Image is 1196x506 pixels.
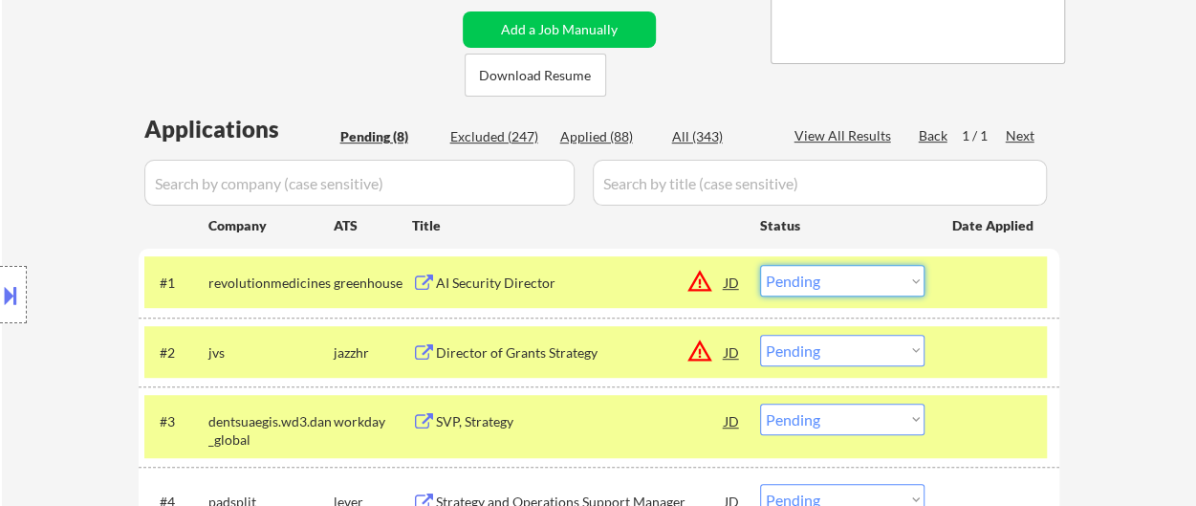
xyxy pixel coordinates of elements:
div: Excluded (247) [450,127,546,146]
div: ATS [334,216,412,235]
div: Pending (8) [340,127,436,146]
div: All (343) [672,127,768,146]
div: greenhouse [334,274,412,293]
div: JD [723,335,742,369]
div: View All Results [794,126,897,145]
div: jazzhr [334,343,412,363]
div: Title [412,216,742,235]
input: Search by title (case sensitive) [593,160,1047,206]
div: SVP, Strategy [436,412,725,431]
button: Download Resume [465,54,606,97]
button: Add a Job Manually [463,11,656,48]
div: Date Applied [952,216,1036,235]
div: Back [919,126,949,145]
div: Status [760,208,924,242]
div: Applied (88) [560,127,656,146]
div: Next [1006,126,1036,145]
div: Director of Grants Strategy [436,343,725,363]
input: Search by company (case sensitive) [144,160,575,206]
button: warning_amber [686,268,713,295]
div: JD [723,265,742,299]
div: workday [334,412,412,431]
div: 1 / 1 [962,126,1006,145]
div: JD [723,404,742,438]
div: AI Security Director [436,274,725,293]
button: warning_amber [686,338,713,364]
